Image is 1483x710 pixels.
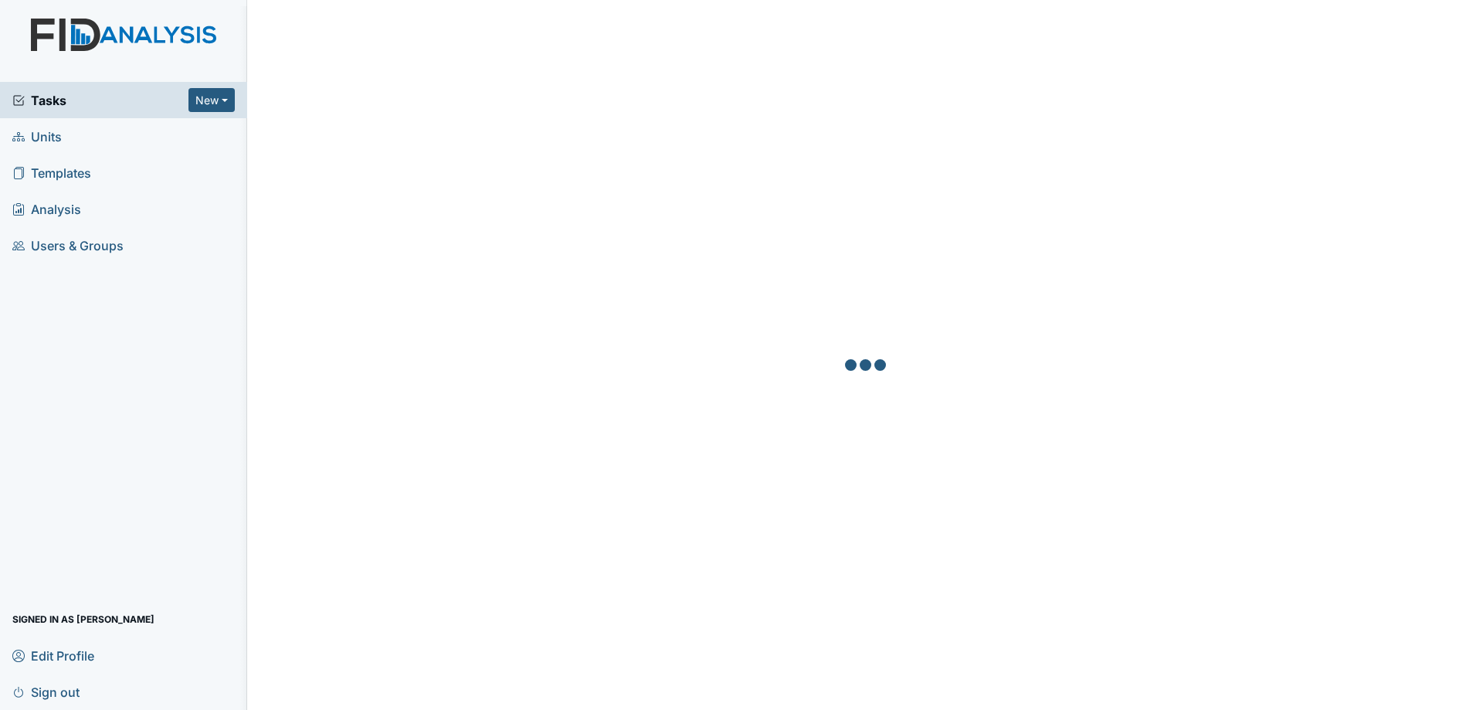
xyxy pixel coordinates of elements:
[12,161,91,185] span: Templates
[12,607,154,631] span: Signed in as [PERSON_NAME]
[12,91,188,110] a: Tasks
[12,124,62,148] span: Units
[12,644,94,668] span: Edit Profile
[12,680,80,704] span: Sign out
[188,88,235,112] button: New
[12,233,124,257] span: Users & Groups
[12,197,81,221] span: Analysis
